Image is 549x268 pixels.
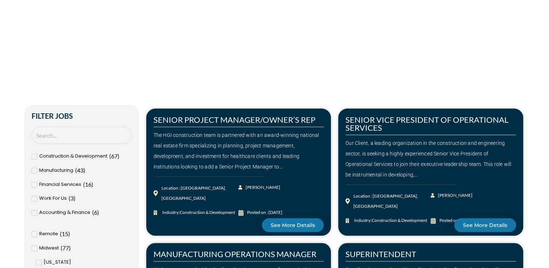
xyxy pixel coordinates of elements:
span: Industry: [160,207,235,218]
h2: Filter Jobs [32,112,132,119]
span: » [71,2,101,9]
span: ( [92,209,94,216]
span: ) [97,209,99,216]
a: See More Details [454,218,516,232]
div: Location : [GEOGRAPHIC_DATA], [GEOGRAPHIC_DATA] [161,183,239,204]
a: MANUFACTURING OPERATIONS MANAGER [153,249,316,259]
a: [PERSON_NAME] [238,182,281,193]
span: 15 [62,230,68,237]
span: Accounting & Finance [39,207,90,218]
span: ( [69,195,70,202]
span: 6 [94,209,97,216]
a: SENIOR PROJECT MANAGER/OWNER’S REP [153,115,315,125]
span: ) [74,195,75,202]
input: Search Job [32,127,132,144]
span: [PERSON_NAME] [436,190,472,201]
div: Our Client, a leading organization in the construction and engineering sector, is seeking a highl... [345,138,516,180]
span: See More Details [271,223,315,228]
span: Remote [39,229,58,239]
span: ( [75,167,77,174]
span: ( [61,244,62,251]
span: ) [91,181,93,188]
div: Posted on : [DATE] [247,207,282,218]
div: Location : [GEOGRAPHIC_DATA], [GEOGRAPHIC_DATA] [353,191,431,212]
span: Jobs [89,2,101,9]
a: See More Details [262,218,324,232]
span: Work For Us [39,193,67,204]
a: SUPERINTENDENT [345,249,416,259]
a: [PERSON_NAME] [431,190,473,201]
span: ) [118,153,119,159]
span: Midwest [39,243,59,253]
span: ) [83,167,85,174]
span: ( [83,181,85,188]
div: The HGI construction team is partnered with an award-winning national real estate firm specializi... [153,130,324,172]
span: 3 [70,195,74,202]
span: 77 [62,244,69,251]
span: Construction & Development [180,210,235,215]
span: Manufacturing [39,165,73,176]
span: Financial Services [39,179,81,190]
span: ) [68,230,70,237]
a: Home [71,2,87,9]
a: SENIOR VICE PRESIDENT OF OPERATIONAL SERVICES [345,115,508,133]
span: ( [60,230,62,237]
span: Construction & Development [39,151,107,162]
span: 16 [85,181,91,188]
span: ) [69,244,71,251]
span: [PERSON_NAME] [244,182,280,193]
span: 67 [111,153,118,159]
span: 43 [77,167,83,174]
a: Industry:Construction & Development [153,207,239,218]
span: See More Details [463,223,507,228]
span: ( [109,153,111,159]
